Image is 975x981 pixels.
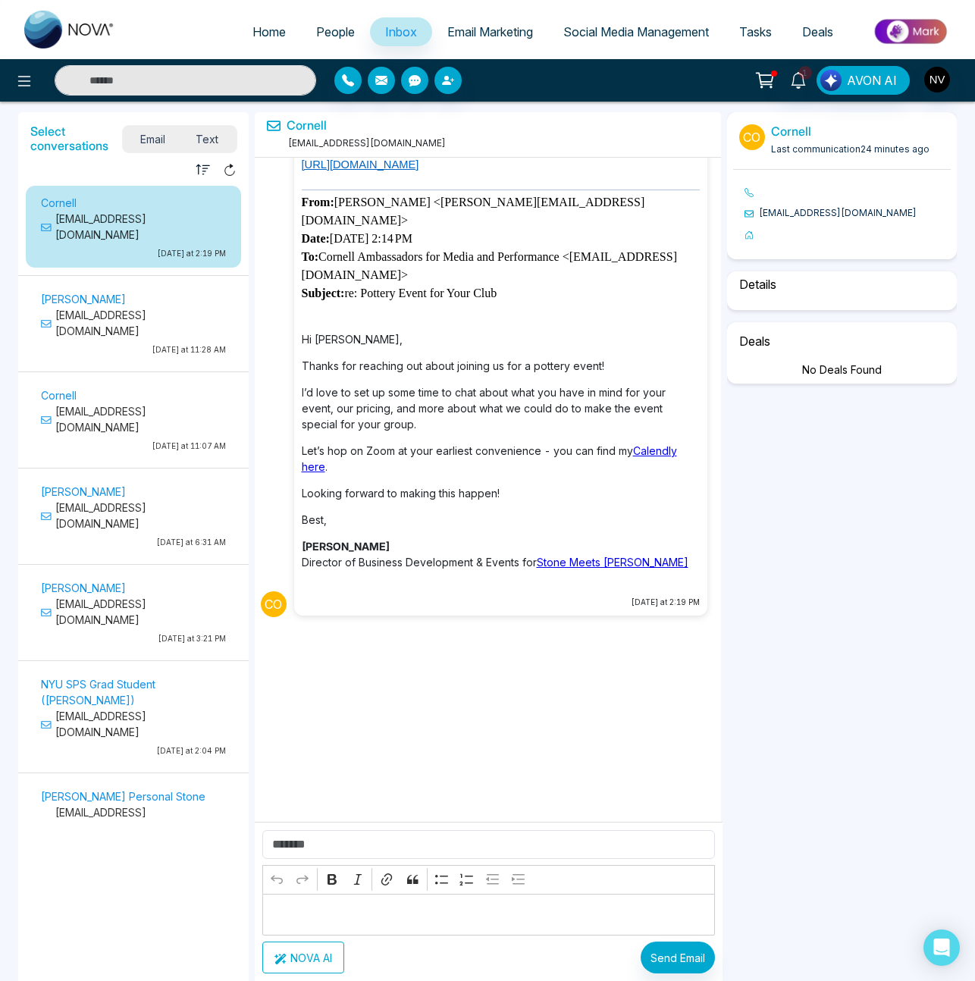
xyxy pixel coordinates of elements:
div: Editor editing area: main [262,894,715,936]
p: [DATE] at 11:07 AM [41,440,226,452]
a: Cornell [287,118,327,133]
p: [PERSON_NAME] [41,291,226,307]
p: [PERSON_NAME] Personal Stone [41,788,226,804]
h5: Select conversations [30,124,123,153]
div: No Deals Found [733,362,951,378]
h6: Deals [733,328,951,355]
span: Last communication 24 minutes ago [771,143,930,155]
img: Nova CRM Logo [24,11,115,49]
a: Email Marketing [432,17,548,46]
span: 1 [798,66,812,80]
span: Deals [802,24,833,39]
p: [EMAIL_ADDRESS][DOMAIN_NAME] [41,708,226,740]
span: Email [126,129,181,149]
p: [EMAIL_ADDRESS][DOMAIN_NAME] [41,211,226,243]
small: [DATE] at 2:19 PM [302,597,700,608]
span: Tasks [739,24,772,39]
span: AVON AI [847,71,897,89]
a: Deals [787,17,848,46]
div: Editor toolbar [262,865,715,895]
p: [EMAIL_ADDRESS][DOMAIN_NAME] [41,804,226,836]
a: People [301,17,370,46]
p: [EMAIL_ADDRESS][DOMAIN_NAME] [41,307,226,339]
p: [DATE] at 2:19 PM [41,248,226,259]
p: [EMAIL_ADDRESS][DOMAIN_NAME] [41,403,226,435]
p: Cornell [41,387,226,403]
li: [EMAIL_ADDRESS][DOMAIN_NAME] [745,206,951,220]
span: Social Media Management [563,24,709,39]
a: Tasks [724,17,787,46]
span: [EMAIL_ADDRESS][DOMAIN_NAME] [285,137,446,149]
p: [PERSON_NAME] [41,580,226,596]
p: [DATE] at 2:04 PM [41,745,226,757]
a: Cornell [771,124,811,139]
img: Lead Flow [820,70,842,91]
button: Send Email [641,942,715,973]
img: User Avatar [924,67,950,92]
p: [EMAIL_ADDRESS][DOMAIN_NAME] [41,596,226,628]
p: [PERSON_NAME] [41,484,226,500]
span: Home [252,24,286,39]
p: NYU SPS Grad Student ([PERSON_NAME]) [41,676,226,708]
span: Email Marketing [447,24,533,39]
a: Inbox [370,17,432,46]
a: 1 [780,66,817,92]
img: Market-place.gif [856,14,966,49]
p: [DATE] at 11:28 AM [41,344,226,356]
a: Home [237,17,301,46]
div: Open Intercom Messenger [923,929,960,966]
span: Inbox [385,24,417,39]
h6: Details [733,271,951,298]
span: People [316,24,355,39]
p: [DATE] at 3:21 PM [41,633,226,644]
p: Co [261,591,287,617]
p: Cornell [41,195,226,211]
p: [EMAIL_ADDRESS][DOMAIN_NAME] [41,500,226,531]
p: [DATE] at 6:31 AM [41,537,226,548]
button: AVON AI [817,66,910,95]
span: Text [180,129,234,149]
button: NOVA AI [262,942,344,973]
a: Social Media Management [548,17,724,46]
p: Co [739,124,765,150]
